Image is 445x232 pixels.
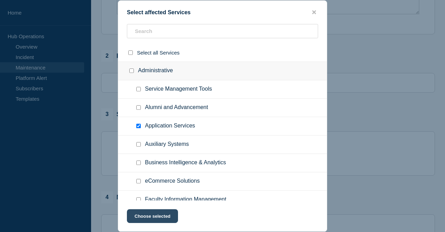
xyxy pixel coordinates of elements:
[137,50,180,56] span: Select all Services
[118,61,327,80] div: Administrative
[145,123,195,130] span: Application Services
[145,104,208,111] span: Alumni and Advancement
[145,159,226,166] span: Business Intelligence & Analytics
[145,178,200,185] span: eCommerce Solutions
[136,124,141,128] input: Application Services checkbox
[310,9,318,16] button: close button
[136,105,141,110] input: Alumni and Advancement checkbox
[127,24,318,38] input: Search
[128,50,133,55] input: select all checkbox
[136,87,141,91] input: Service Management Tools checkbox
[136,142,141,147] input: Auxiliary Systems checkbox
[145,196,226,203] span: Faculty Information Management
[145,141,189,148] span: Auxiliary Systems
[136,197,141,202] input: Faculty Information Management checkbox
[118,9,327,16] div: Select affected Services
[136,179,141,183] input: eCommerce Solutions checkbox
[145,86,212,93] span: Service Management Tools
[136,160,141,165] input: Business Intelligence & Analytics checkbox
[127,209,178,223] button: Choose selected
[129,68,134,73] input: Administrative checkbox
